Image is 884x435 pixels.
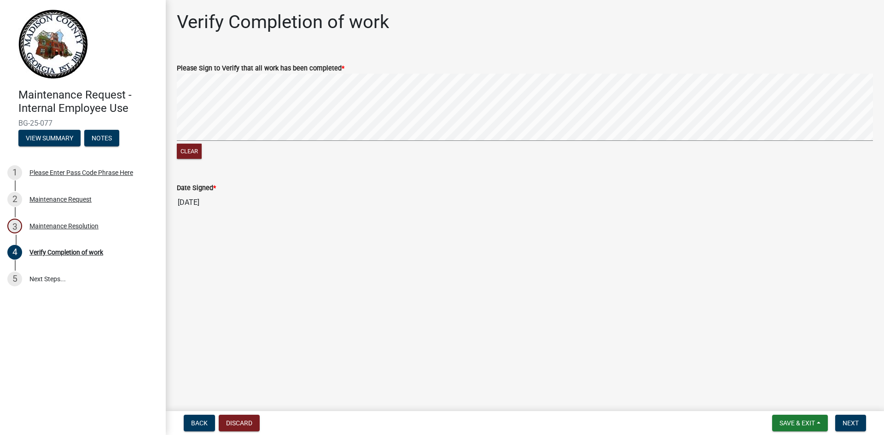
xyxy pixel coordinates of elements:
[7,192,22,207] div: 2
[7,272,22,286] div: 5
[177,65,344,72] label: Please Sign to Verify that all work has been completed
[84,130,119,146] button: Notes
[772,415,828,431] button: Save & Exit
[18,119,147,128] span: BG-25-077
[843,419,859,427] span: Next
[177,11,389,33] h1: Verify Completion of work
[18,88,158,115] h4: Maintenance Request - Internal Employee Use
[29,249,103,255] div: Verify Completion of work
[219,415,260,431] button: Discard
[7,245,22,260] div: 4
[18,130,81,146] button: View Summary
[29,223,99,229] div: Maintenance Resolution
[7,219,22,233] div: 3
[29,169,133,176] div: Please Enter Pass Code Phrase Here
[184,415,215,431] button: Back
[177,144,202,159] button: Clear
[18,135,81,142] wm-modal-confirm: Summary
[29,196,92,203] div: Maintenance Request
[177,185,216,191] label: Date Signed
[18,10,88,79] img: Madison County, Georgia
[779,419,815,427] span: Save & Exit
[7,165,22,180] div: 1
[835,415,866,431] button: Next
[84,135,119,142] wm-modal-confirm: Notes
[191,419,208,427] span: Back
